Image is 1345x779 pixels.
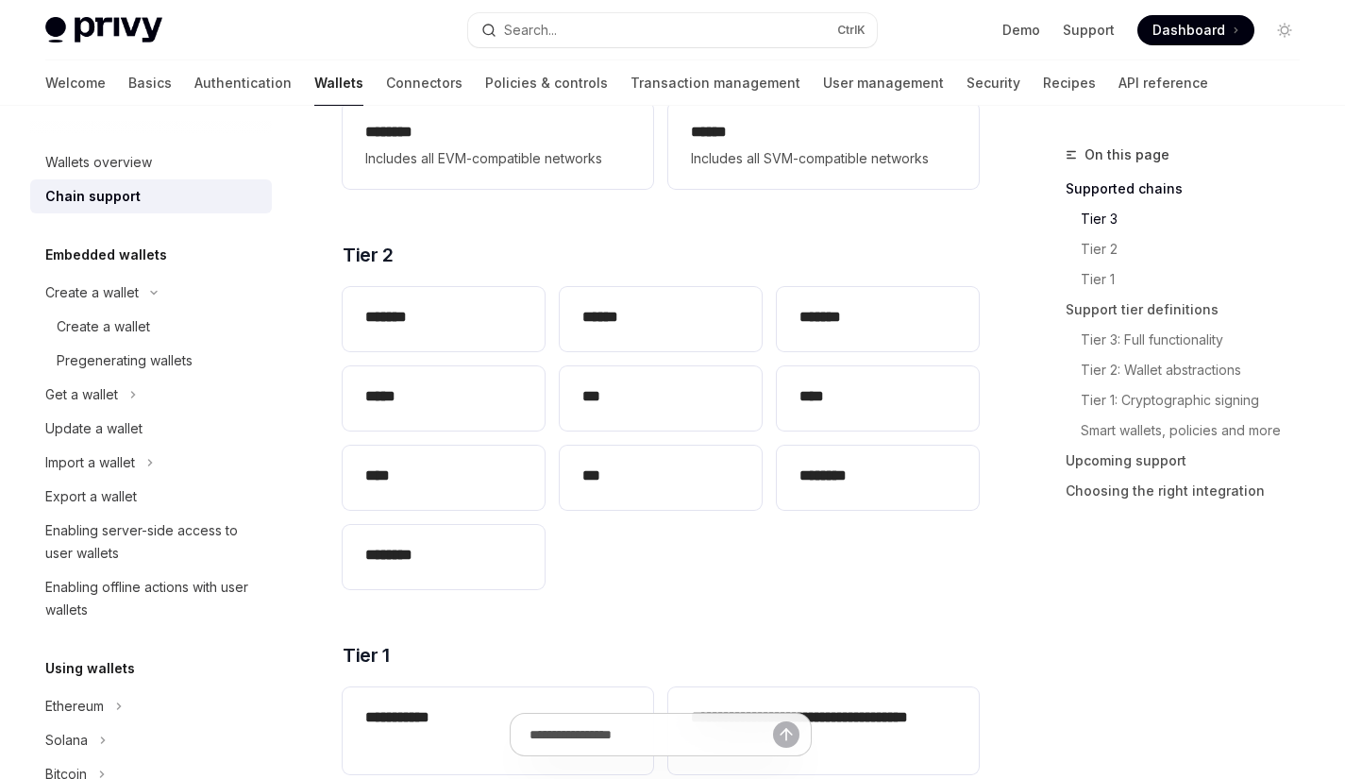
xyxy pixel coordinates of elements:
[30,378,272,412] button: Toggle Get a wallet section
[1043,60,1096,106] a: Recipes
[30,276,272,310] button: Toggle Create a wallet section
[57,349,193,372] div: Pregenerating wallets
[45,485,137,508] div: Export a wallet
[45,17,162,43] img: light logo
[1066,415,1315,446] a: Smart wallets, policies and more
[468,13,876,47] button: Open search
[30,570,272,627] a: Enabling offline actions with user wallets
[45,185,141,208] div: Chain support
[823,60,944,106] a: User management
[45,519,261,565] div: Enabling server-side access to user wallets
[1269,15,1300,45] button: Toggle dark mode
[1066,204,1315,234] a: Tier 3
[343,102,653,189] a: **** ***Includes all EVM-compatible networks
[1002,21,1040,40] a: Demo
[1066,325,1315,355] a: Tier 3: Full functionality
[343,642,389,669] span: Tier 1
[45,281,139,304] div: Create a wallet
[837,23,866,38] span: Ctrl K
[1118,60,1208,106] a: API reference
[30,310,272,344] a: Create a wallet
[30,179,272,213] a: Chain support
[668,102,979,189] a: **** *Includes all SVM-compatible networks
[30,446,272,480] button: Toggle Import a wallet section
[1066,174,1315,204] a: Supported chains
[343,242,393,268] span: Tier 2
[45,417,143,440] div: Update a wallet
[45,451,135,474] div: Import a wallet
[30,344,272,378] a: Pregenerating wallets
[30,145,272,179] a: Wallets overview
[45,576,261,621] div: Enabling offline actions with user wallets
[194,60,292,106] a: Authentication
[1152,21,1225,40] span: Dashboard
[45,383,118,406] div: Get a wallet
[314,60,363,106] a: Wallets
[1066,234,1315,264] a: Tier 2
[1066,264,1315,295] a: Tier 1
[504,19,557,42] div: Search...
[967,60,1020,106] a: Security
[45,657,135,680] h5: Using wallets
[45,244,167,266] h5: Embedded wallets
[691,147,956,170] span: Includes all SVM-compatible networks
[128,60,172,106] a: Basics
[530,714,773,755] input: Ask a question...
[1066,385,1315,415] a: Tier 1: Cryptographic signing
[1137,15,1254,45] a: Dashboard
[30,689,272,723] button: Toggle Ethereum section
[485,60,608,106] a: Policies & controls
[57,315,150,338] div: Create a wallet
[1066,476,1315,506] a: Choosing the right integration
[1084,144,1169,166] span: On this page
[1066,355,1315,385] a: Tier 2: Wallet abstractions
[45,60,106,106] a: Welcome
[45,695,104,718] div: Ethereum
[45,729,88,752] div: Solana
[386,60,462,106] a: Connectors
[45,151,152,174] div: Wallets overview
[30,412,272,446] a: Update a wallet
[1066,446,1315,476] a: Upcoming support
[30,723,272,757] button: Toggle Solana section
[1066,295,1315,325] a: Support tier definitions
[365,147,630,170] span: Includes all EVM-compatible networks
[630,60,800,106] a: Transaction management
[773,721,799,748] button: Send message
[30,480,272,514] a: Export a wallet
[1063,21,1115,40] a: Support
[30,514,272,570] a: Enabling server-side access to user wallets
